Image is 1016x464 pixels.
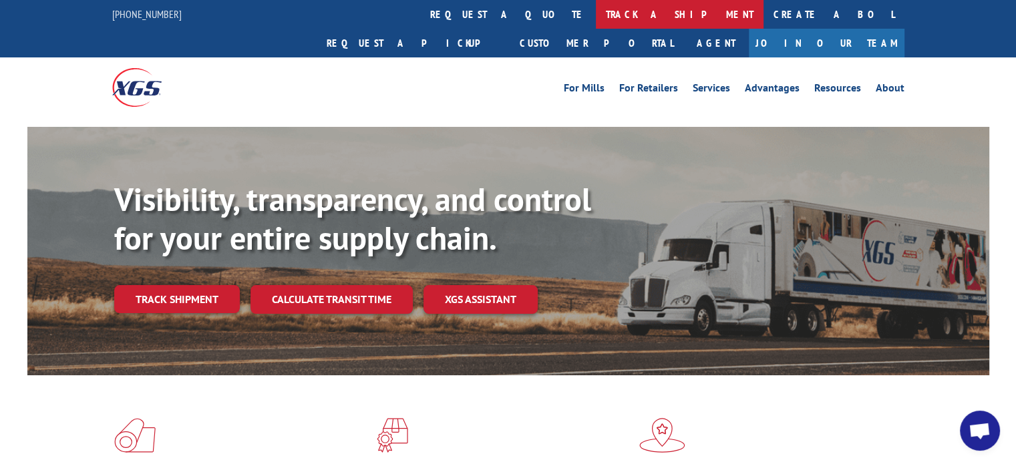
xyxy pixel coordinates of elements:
a: Advantages [745,83,800,97]
a: For Retailers [619,83,678,97]
a: [PHONE_NUMBER] [112,7,182,21]
img: xgs-icon-flagship-distribution-model-red [639,418,685,453]
div: Open chat [960,411,1000,451]
a: Join Our Team [749,29,904,57]
a: Agent [683,29,749,57]
a: Customer Portal [510,29,683,57]
a: For Mills [564,83,605,97]
img: xgs-icon-total-supply-chain-intelligence-red [114,418,156,453]
a: Resources [814,83,861,97]
a: Track shipment [114,285,240,313]
a: Services [693,83,730,97]
a: Calculate transit time [250,285,413,314]
a: Request a pickup [317,29,510,57]
a: XGS ASSISTANT [424,285,538,314]
b: Visibility, transparency, and control for your entire supply chain. [114,178,591,258]
img: xgs-icon-focused-on-flooring-red [377,418,408,453]
a: About [876,83,904,97]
